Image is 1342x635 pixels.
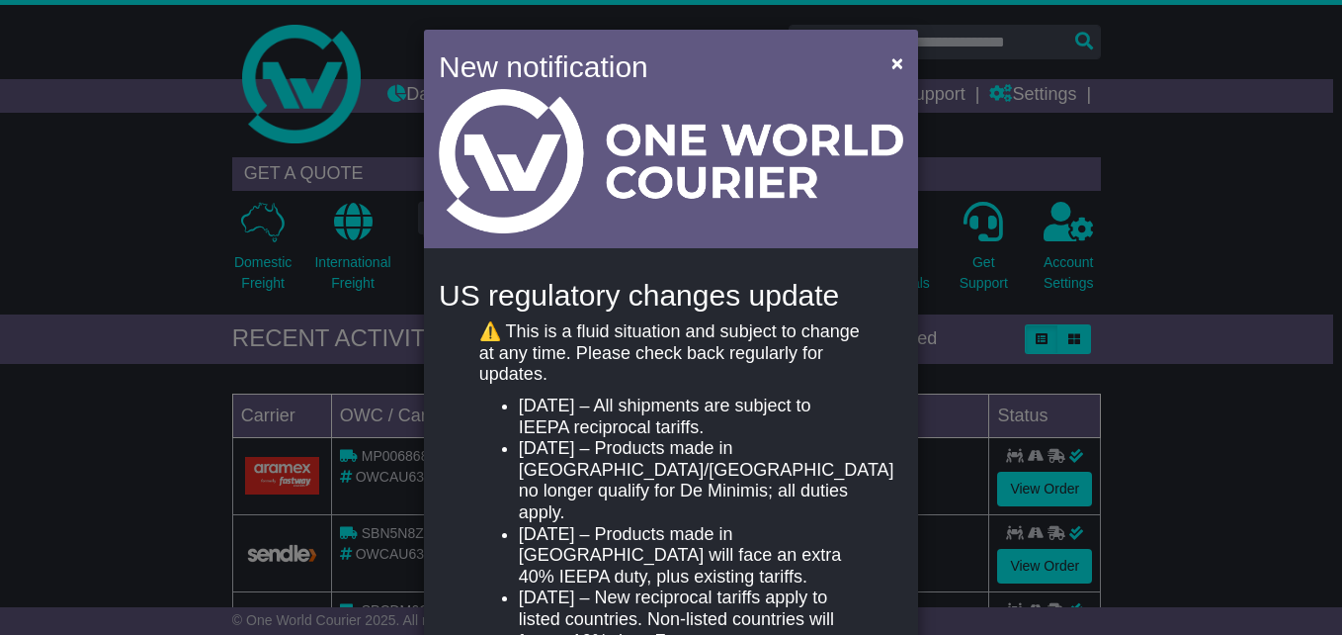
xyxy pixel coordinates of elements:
[891,51,903,74] span: ×
[439,279,903,312] h4: US regulatory changes update
[439,89,903,233] img: Light
[881,43,913,83] button: Close
[519,438,863,523] li: [DATE] – Products made in [GEOGRAPHIC_DATA]/[GEOGRAPHIC_DATA] no longer qualify for De Minimis; a...
[439,45,863,89] h4: New notification
[479,321,863,386] p: ⚠️ This is a fluid situation and subject to change at any time. Please check back regularly for u...
[519,396,863,438] li: [DATE] – All shipments are subject to IEEPA reciprocal tariffs.
[519,524,863,589] li: [DATE] – Products made in [GEOGRAPHIC_DATA] will face an extra 40% IEEPA duty, plus existing tari...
